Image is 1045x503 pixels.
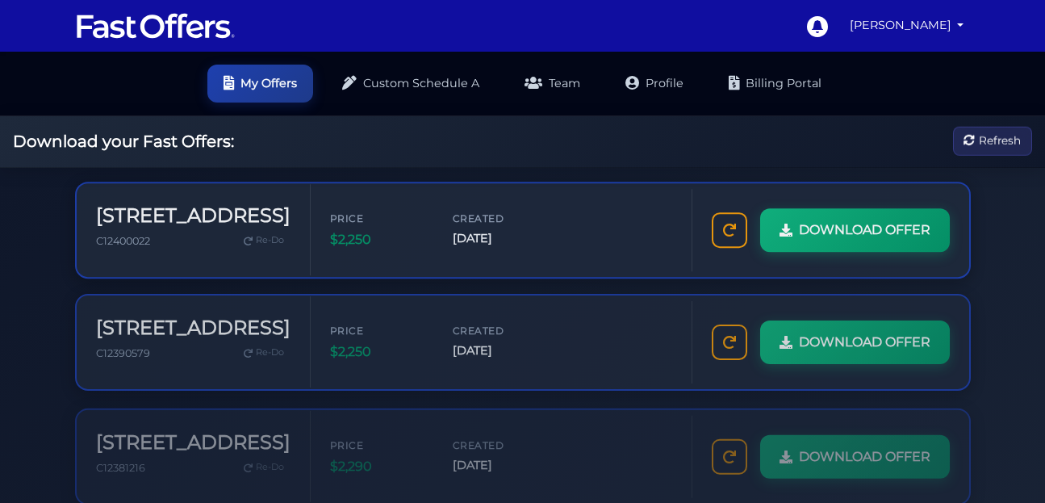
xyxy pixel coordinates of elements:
span: DOWNLOAD OFFER [799,219,930,240]
a: DOWNLOAD OFFER [760,427,950,471]
button: Refresh [953,127,1032,157]
a: [PERSON_NAME] [843,10,971,41]
span: $2,250 [330,338,427,359]
span: $2,250 [330,228,427,249]
span: Refresh [979,132,1021,150]
a: Re-Do [237,339,291,360]
span: DOWNLOAD OFFER [799,438,930,459]
span: Re-Do [256,233,284,247]
h2: Download your Fast Offers: [13,132,234,151]
span: Price [330,429,427,444]
span: [DATE] [453,338,550,357]
a: Billing Portal [713,65,838,103]
span: C12390579 [96,343,150,355]
a: DOWNLOAD OFFER [760,317,950,361]
span: Re-Do [256,342,284,357]
span: [DATE] [453,448,550,467]
span: C12400022 [96,233,150,245]
a: Team [508,65,596,103]
span: $2,290 [330,448,427,469]
h3: [STREET_ADDRESS] [96,422,291,446]
a: My Offers [207,65,313,103]
span: Created [453,319,550,334]
span: [DATE] [453,228,550,247]
span: DOWNLOAD OFFER [799,329,930,350]
span: Created [453,209,550,224]
a: Re-Do [237,229,291,250]
a: Profile [609,65,700,103]
span: C12381216 [96,453,145,465]
span: Re-Do [256,452,284,467]
span: Price [330,319,427,334]
a: DOWNLOAD OFFER [760,207,950,251]
a: Custom Schedule A [326,65,495,103]
a: Re-Do [237,449,291,470]
h3: [STREET_ADDRESS] [96,312,291,336]
h3: [STREET_ADDRESS] [96,203,291,226]
span: Created [453,429,550,444]
span: Price [330,209,427,224]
